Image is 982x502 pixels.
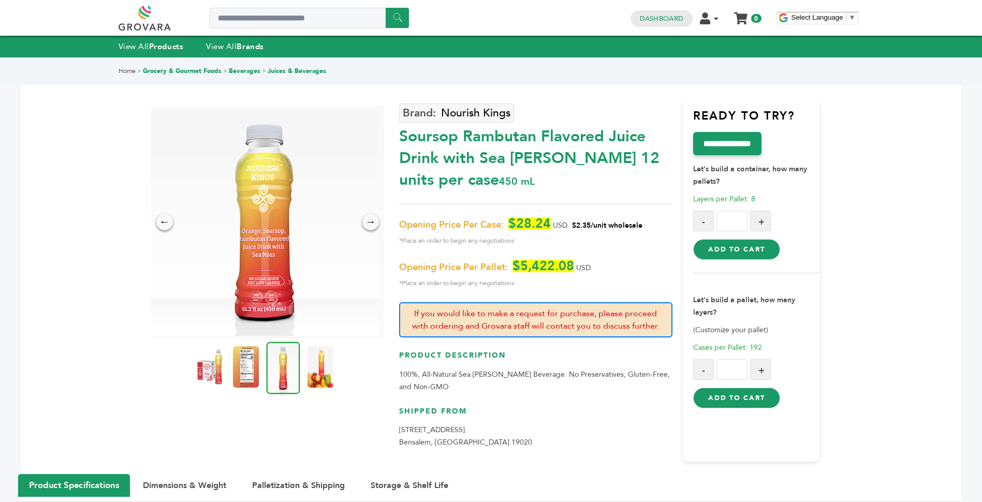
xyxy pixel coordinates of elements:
img: Soursop Rambutan Flavored Juice Drink with Sea Moss 12 units per case 450 mL [266,342,300,394]
span: > [262,67,266,75]
button: Palletization & Shipping [242,475,355,496]
a: View AllBrands [206,41,264,52]
span: Opening Price Per Pallet: [399,261,508,274]
button: Add to Cart [693,239,780,260]
strong: Products [149,41,183,52]
span: Cases per Pallet: 192 [693,343,762,352]
span: $28.24 [508,217,551,230]
span: ▼ [849,13,856,21]
a: Home [119,67,136,75]
img: Soursop Rambutan Flavored Juice Drink with Sea Moss 12 units per case 450 mL Product Label [197,346,223,388]
p: (Customize your pallet) [693,324,819,336]
a: My Cart [735,9,746,20]
p: If you would like to make a request for purchase, please proceed with ordering and Grovara staff ... [399,302,672,337]
img: Soursop Rambutan Flavored Juice Drink with Sea Moss 12 units per case 450 mL Nutrition Info [233,346,259,388]
span: > [223,67,227,75]
span: USD [553,220,567,230]
span: Select Language [792,13,843,21]
img: Soursop Rambutan Flavored Juice Drink with Sea Moss 12 units per case 450 mL [151,108,379,336]
button: Storage & Shelf Life [360,475,459,496]
p: 100%, All-Natural Sea [PERSON_NAME] Beverage. No Preservatives, Gluten-Free, and Non-GMO [399,368,672,393]
button: Add to Cart [693,388,780,408]
span: USD [576,263,591,273]
p: [STREET_ADDRESS] Bensalem, [GEOGRAPHIC_DATA] 19020 [399,424,672,449]
a: View AllProducts [119,41,184,52]
a: Juices & Beverages [268,67,326,75]
button: Product Specifications [18,474,130,497]
button: + [750,359,771,380]
span: Opening Price Per Case: [399,219,504,231]
div: ← [156,214,173,230]
button: + [750,211,771,231]
strong: Let's build a pallet, how many layers? [693,295,795,317]
div: Soursop Rambutan Flavored Juice Drink with Sea [PERSON_NAME] 12 units per case [399,121,672,191]
div: → [362,214,379,230]
span: 0 [751,14,761,23]
a: Beverages [229,67,260,75]
a: Dashboard [640,14,683,23]
button: - [693,359,714,380]
a: Grocery & Gourmet Foods [143,67,222,75]
span: ​ [846,13,846,21]
span: $5,422.08 [512,260,574,272]
span: *Place an order to begin any negotiations [399,234,672,247]
span: $2.35/unit wholesale [572,220,642,230]
img: Soursop Rambutan Flavored Juice Drink with Sea Moss 12 units per case 450 mL [307,346,333,388]
span: *Place an order to begin any negotiations [399,277,672,289]
span: 450 mL [499,174,535,188]
span: > [137,67,141,75]
button: Dimensions & Weight [133,475,237,496]
input: Search a product or brand... [210,8,409,28]
a: Select Language​ [792,13,856,21]
h3: Shipped From [399,406,672,424]
h3: Ready to try? [693,108,819,132]
strong: Let's build a container, how many pallets? [693,164,807,186]
h3: Product Description [399,350,672,368]
strong: Brands [237,41,263,52]
button: - [693,211,714,231]
a: Nourish Kings [399,104,514,123]
span: Layers per Pallet: 8 [693,194,755,204]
